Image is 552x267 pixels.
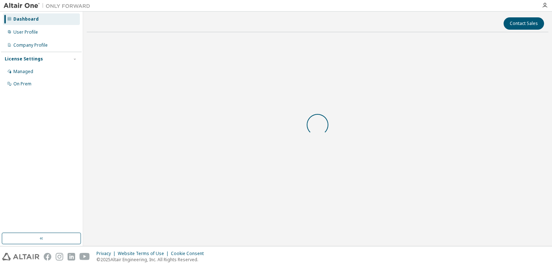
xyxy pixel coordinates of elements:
[13,81,31,87] div: On Prem
[504,17,544,30] button: Contact Sales
[2,253,39,260] img: altair_logo.svg
[96,257,208,263] p: © 2025 Altair Engineering, Inc. All Rights Reserved.
[13,42,48,48] div: Company Profile
[118,251,171,257] div: Website Terms of Use
[44,253,51,260] img: facebook.svg
[13,16,39,22] div: Dashboard
[4,2,94,9] img: Altair One
[171,251,208,257] div: Cookie Consent
[13,69,33,75] div: Managed
[13,29,38,35] div: User Profile
[56,253,63,260] img: instagram.svg
[79,253,90,260] img: youtube.svg
[96,251,118,257] div: Privacy
[68,253,75,260] img: linkedin.svg
[5,56,43,62] div: License Settings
